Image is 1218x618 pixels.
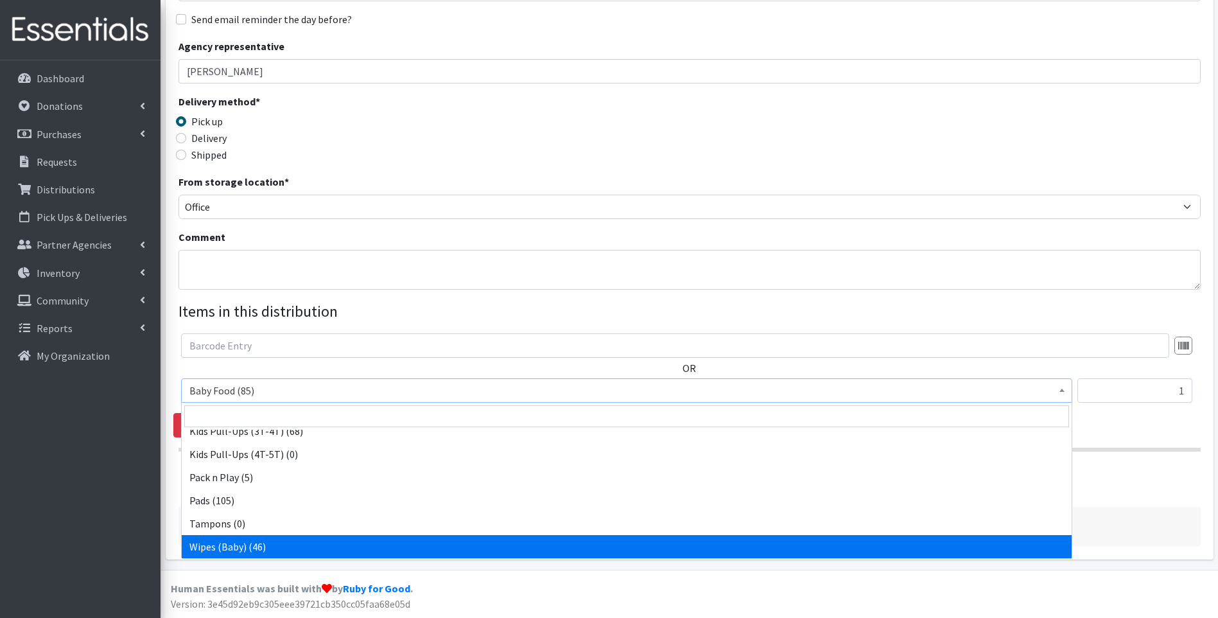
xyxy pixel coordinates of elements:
li: Pack n Play (5) [182,466,1072,489]
p: Inventory [37,267,80,279]
input: Barcode Entry [181,333,1169,358]
li: Pads (105) [182,489,1072,512]
a: Remove [173,413,238,437]
label: Delivery [191,130,227,146]
input: Quantity [1077,378,1192,403]
p: Partner Agencies [37,238,112,251]
span: Baby Food (85) [181,378,1072,403]
p: Donations [37,100,83,112]
legend: Items in this distribution [178,300,1201,323]
label: Agency representative [178,39,284,54]
a: Community [5,288,155,313]
a: Dashboard [5,66,155,91]
a: Requests [5,149,155,175]
label: Pick up [191,114,223,129]
label: From storage location [178,174,289,190]
p: Purchases [37,128,82,141]
li: Kids Pull-Ups (4T-5T) (0) [182,443,1072,466]
a: Donations [5,93,155,119]
label: Send email reminder the day before? [191,12,352,27]
legend: Delivery method [178,94,434,114]
p: My Organization [37,349,110,362]
span: Baby Food (85) [189,382,1064,400]
p: Community [37,294,89,307]
abbr: required [256,95,260,108]
a: Inventory [5,260,155,286]
li: Wipes (Baby) (46) [182,535,1072,558]
a: Purchases [5,121,155,147]
a: Partner Agencies [5,232,155,258]
li: Tampons (0) [182,512,1072,535]
li: Kids Pull-Ups (3T-4T) (68) [182,419,1072,443]
strong: Human Essentials was built with by . [171,582,413,595]
img: HumanEssentials [5,8,155,51]
a: Pick Ups & Deliveries [5,204,155,230]
abbr: required [284,175,289,188]
a: Reports [5,315,155,341]
p: Pick Ups & Deliveries [37,211,127,224]
p: Distributions [37,183,95,196]
a: My Organization [5,343,155,369]
span: Version: 3e45d92eb9c305eee39721cb350cc05faa68e05d [171,597,410,610]
a: Distributions [5,177,155,202]
p: Requests [37,155,77,168]
p: Reports [37,322,73,335]
p: Dashboard [37,72,84,85]
label: OR [683,360,696,376]
a: Ruby for Good [343,582,410,595]
label: Comment [178,229,225,245]
label: Shipped [191,147,227,163]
